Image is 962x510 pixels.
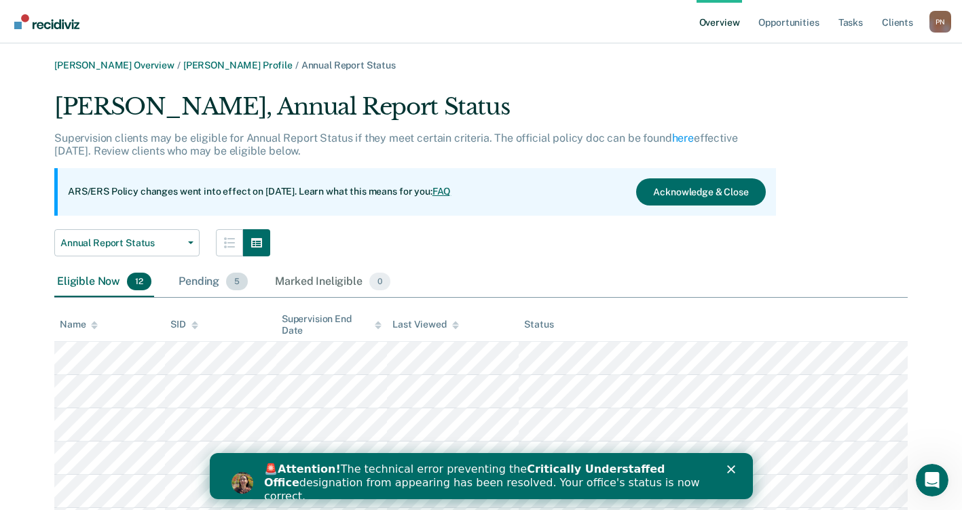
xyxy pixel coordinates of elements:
div: Status [524,319,553,330]
span: 12 [127,273,151,290]
a: [PERSON_NAME] Profile [183,60,293,71]
span: Annual Report Status [301,60,396,71]
span: 5 [226,273,248,290]
div: P N [929,11,951,33]
a: FAQ [432,186,451,197]
b: Critically Understaffed Office [54,9,456,36]
button: Acknowledge & Close [636,178,765,205]
div: Name [60,319,98,330]
div: Pending5 [176,267,251,297]
p: Supervision clients may be eligible for Annual Report Status if they meet certain criteria. The o... [54,132,737,157]
span: 0 [369,273,390,290]
div: Marked Ineligible0 [272,267,393,297]
a: [PERSON_NAME] Overview [54,60,174,71]
b: Attention! [68,9,131,22]
span: / [174,60,183,71]
iframe: Intercom live chat [916,464,948,496]
img: Recidiviz [14,14,79,29]
div: Eligible Now12 [54,267,154,297]
a: here [672,132,694,144]
div: Close [517,12,531,20]
div: [PERSON_NAME], Annual Report Status [54,93,776,132]
div: SID [170,319,198,330]
div: Supervision End Date [282,313,382,336]
p: ARS/ERS Policy changes went into effect on [DATE]. Learn what this means for you: [68,185,451,199]
span: / [293,60,301,71]
div: Last Viewed [392,319,458,330]
span: Annual Report Status [60,237,183,249]
button: Annual Report Status [54,229,200,256]
div: 🚨 The technical error preventing the designation from appearing has been resolved. Your office's ... [54,9,500,50]
button: Profile dropdown button [929,11,951,33]
iframe: Intercom live chat banner [210,453,753,499]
